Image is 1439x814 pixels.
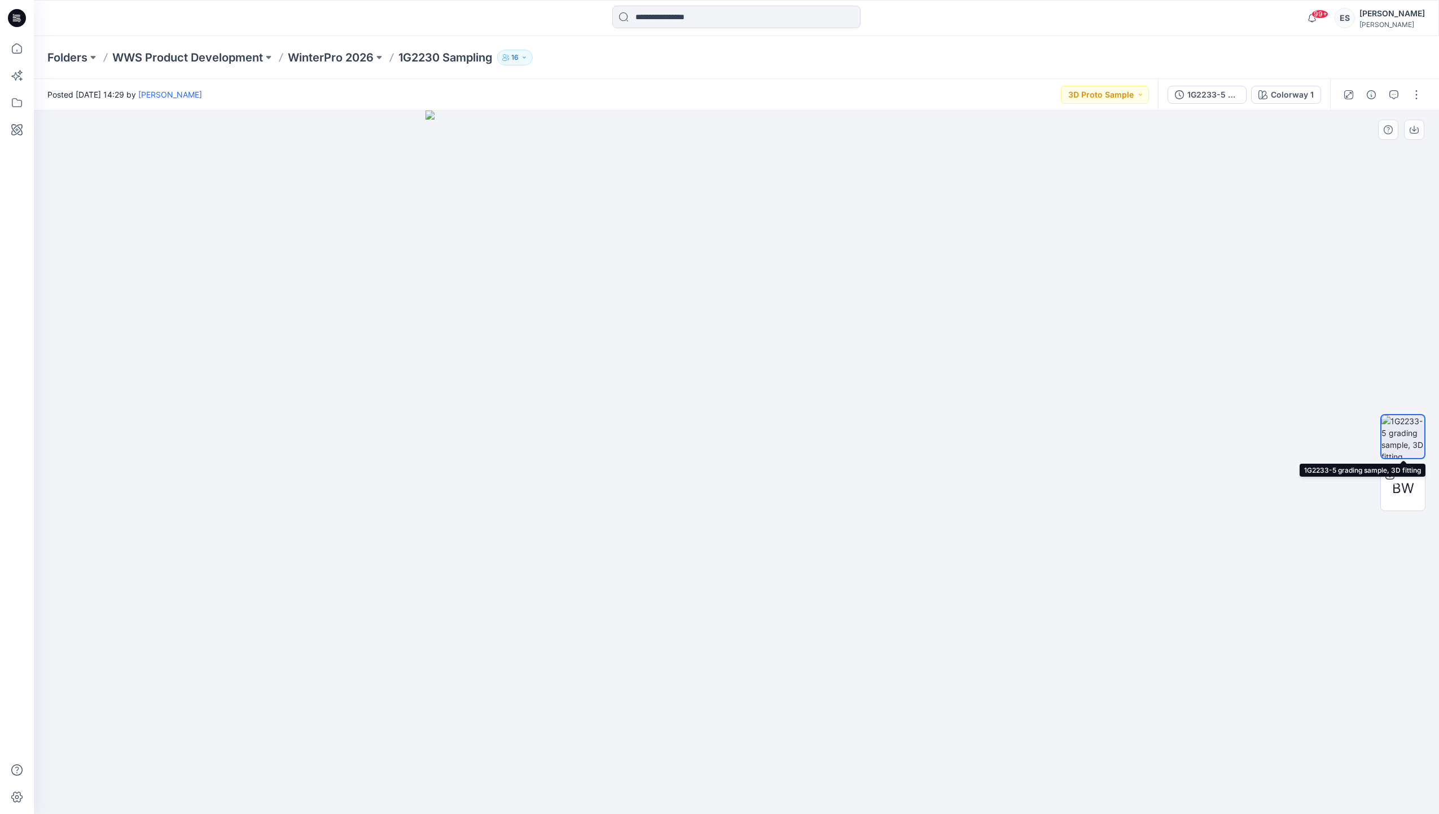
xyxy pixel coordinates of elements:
[1168,86,1247,104] button: 1G2233-5 grading serie, 3D fitting
[1392,478,1414,499] span: BW
[1187,89,1239,101] div: 1G2233-5 grading serie, 3D fitting
[138,90,202,99] a: [PERSON_NAME]
[1251,86,1321,104] button: Colorway 1
[112,50,263,65] a: WWS Product Development
[425,111,1047,814] img: eyJhbGciOiJIUzI1NiIsImtpZCI6IjAiLCJzbHQiOiJzZXMiLCJ0eXAiOiJKV1QifQ.eyJkYXRhIjp7InR5cGUiOiJzdG9yYW...
[47,89,202,100] span: Posted [DATE] 14:29 by
[1335,8,1355,28] div: ES
[1359,7,1425,20] div: [PERSON_NAME]
[511,51,519,64] p: 16
[1381,415,1424,458] img: 1G2233-5 grading sample, 3D fitting
[47,50,87,65] a: Folders
[1359,20,1425,29] div: [PERSON_NAME]
[1311,10,1328,19] span: 99+
[1362,86,1380,104] button: Details
[497,50,533,65] button: 16
[288,50,374,65] a: WinterPro 2026
[398,50,493,65] p: 1G2230 Sampling
[1271,89,1314,101] div: Colorway 1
